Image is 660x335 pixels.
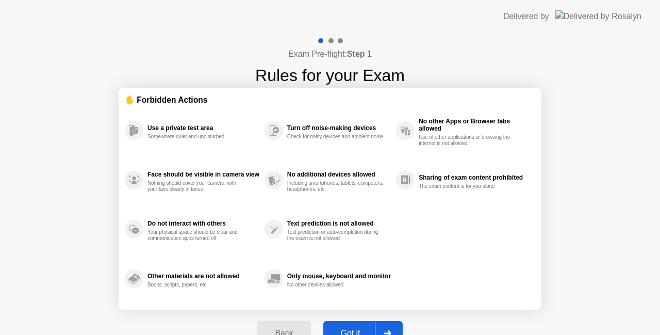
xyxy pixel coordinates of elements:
div: Only mouse, keyboard and monitor [287,273,391,280]
div: Sharing of exam content prohibited [419,174,530,181]
div: Other materials are not allowed [147,273,259,280]
div: ✋ Forbidden Actions [125,94,535,106]
b: Step 1 [347,50,372,58]
div: No additional devices allowed [287,171,391,178]
div: Use of other applications or browsing the internet is not allowed [419,134,516,147]
div: Turn off noise-making devices [287,124,391,132]
div: Face should be visible in camera view [147,171,259,178]
div: Somewhere quiet and undisturbed [147,134,245,140]
div: Delivered by [503,10,549,23]
h4: Exam Pre-flight: [288,48,372,60]
div: Books, scripts, papers, etc [147,282,245,288]
img: Delivered by Rosalyn [555,10,641,22]
div: Text prediction or auto-completion during the exam is not allowed [287,229,385,242]
div: Nothing should cover your camera, with your face clearly in focus [147,180,245,193]
div: The exam content is for you alone [419,183,516,189]
div: Including smartphones, tablets, computers, headphones, etc. [287,180,385,193]
div: No other devices allowed [287,282,385,288]
div: Do not interact with others [147,220,259,227]
h1: Rules for your Exam [255,63,405,88]
div: Use a private test area [147,124,259,132]
div: Your physical space should be clear and communication apps turned off [147,229,245,242]
div: No other Apps or Browser tabs allowed [419,118,530,132]
div: Text prediction is not allowed [287,220,391,227]
div: Check for noisy devices and ambient noise [287,134,385,140]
